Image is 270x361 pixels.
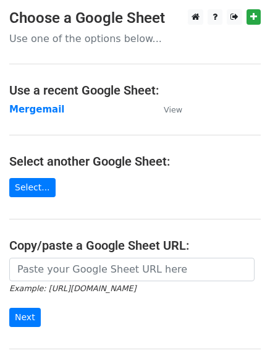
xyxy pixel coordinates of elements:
[9,83,261,98] h4: Use a recent Google Sheet:
[9,284,136,293] small: Example: [URL][DOMAIN_NAME]
[164,105,182,114] small: View
[9,32,261,45] p: Use one of the options below...
[9,178,56,197] a: Select...
[9,258,255,281] input: Paste your Google Sheet URL here
[9,104,64,115] a: Mergemail
[9,9,261,27] h3: Choose a Google Sheet
[151,104,182,115] a: View
[9,238,261,253] h4: Copy/paste a Google Sheet URL:
[9,308,41,327] input: Next
[9,154,261,169] h4: Select another Google Sheet:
